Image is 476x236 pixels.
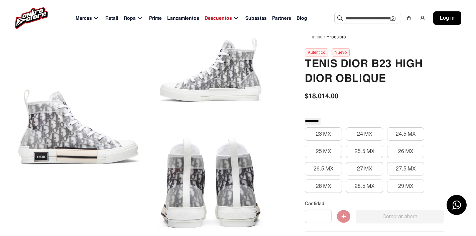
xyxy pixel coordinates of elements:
p: Cantidad [305,201,444,207]
div: Autentico [305,48,328,56]
span: $18,014.00 [305,91,338,101]
span: Blog [296,15,307,22]
button: 26 MX [387,145,424,158]
img: Cámara [390,16,395,21]
span: Producto [327,33,346,40]
button: 25.5 MX [346,145,383,158]
img: user [420,15,425,21]
span: Marcas [76,15,92,22]
a: Inicio [312,34,323,40]
span: Subastas [245,15,267,22]
span: Prime [149,15,162,22]
span: / [324,33,325,40]
div: Nuevo [332,48,350,56]
button: 28.5 MX [346,180,383,193]
span: Log in [440,14,455,22]
button: 26.5 MX [305,162,342,175]
span: Partners [272,15,291,22]
h2: Tenis Dior B23 High Dior Oblique [305,56,444,86]
button: 25 MX [305,145,342,158]
button: 24 MX [346,127,383,141]
button: 28 MX [305,180,342,193]
button: 27.5 MX [387,162,424,175]
img: shopping [406,15,412,21]
span: Lanzamientos [167,15,199,22]
button: 27 MX [346,162,383,175]
button: 29 MX [387,180,424,193]
button: 24.5 MX [387,127,424,141]
img: Buscar [337,15,343,21]
span: Ropa [124,15,136,22]
button: 23 MX [305,127,342,141]
span: Descuentos [205,15,232,22]
span: Retail [105,15,118,22]
img: logo [15,7,48,29]
img: Agregar al carrito [337,210,350,223]
button: Comprar ahora [356,210,444,223]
